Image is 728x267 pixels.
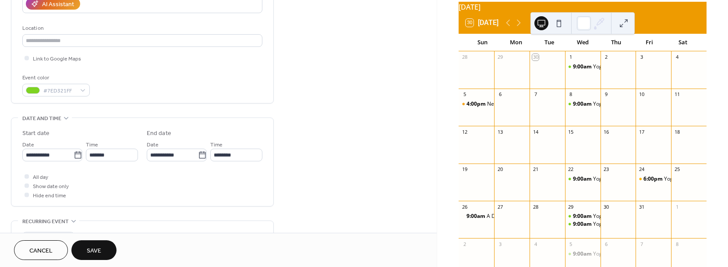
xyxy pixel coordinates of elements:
[487,213,586,220] div: A Day of Renewal @ Golden Light Waters
[638,91,645,98] div: 10
[593,100,664,108] div: Yoga Class @ Fitness Factory
[466,100,487,108] span: 4:00pm
[666,34,700,51] div: Sat
[573,175,593,183] span: 9:00am
[638,203,645,210] div: 31
[565,213,601,220] div: Yoga Class @ Fitness Factory
[43,86,76,96] span: #7ED321FF
[33,191,66,200] span: Hide end time
[22,24,261,33] div: Location
[603,128,610,135] div: 16
[674,128,680,135] div: 18
[461,166,468,173] div: 19
[593,250,664,258] div: Yoga Class @ Fitness Factory
[22,217,69,226] span: Recurring event
[568,203,574,210] div: 29
[593,213,664,220] div: Yoga Class @ Fitness Factory
[533,34,566,51] div: Tue
[463,17,502,29] button: 30[DATE]
[568,241,574,247] div: 5
[459,100,494,108] div: Nervous System Reset @ Pilates Brevard
[532,91,539,98] div: 7
[638,241,645,247] div: 7
[147,129,171,138] div: End date
[466,34,499,51] div: Sun
[603,203,610,210] div: 30
[599,34,633,51] div: Thu
[643,175,664,183] span: 6:00pm
[33,182,69,191] span: Show date only
[674,54,680,61] div: 4
[568,91,574,98] div: 8
[638,128,645,135] div: 17
[22,73,88,82] div: Event color
[566,34,599,51] div: Wed
[674,203,680,210] div: 1
[674,166,680,173] div: 25
[499,34,532,51] div: Mon
[487,100,608,108] div: Nervous System Reset @ Pilates [PERSON_NAME]
[565,175,601,183] div: Yoga Class @ Fitness Factory
[565,100,601,108] div: Yoga Class @ Fitness Factory
[497,166,503,173] div: 20
[497,91,503,98] div: 6
[22,129,49,138] div: Start date
[532,54,539,61] div: 30
[71,240,117,260] button: Save
[497,128,503,135] div: 13
[86,140,98,150] span: Time
[532,241,539,247] div: 4
[532,128,539,135] div: 14
[565,221,601,228] div: Yoga Class @ Fitness Factory
[461,54,468,61] div: 28
[633,34,666,51] div: Fri
[461,203,468,210] div: 26
[22,140,34,150] span: Date
[603,91,610,98] div: 9
[14,240,68,260] button: Cancel
[636,175,671,183] div: Yoga Nidra & Sound Bath @ Brevard Yoga
[565,63,601,71] div: Yoga Class @ Fitness Factory
[33,54,81,64] span: Link to Google Maps
[33,173,48,182] span: All day
[638,54,645,61] div: 3
[497,203,503,210] div: 27
[573,213,593,220] span: 9:00am
[497,241,503,247] div: 3
[603,166,610,173] div: 23
[87,246,101,256] span: Save
[593,175,664,183] div: Yoga Class @ Fitness Factory
[573,221,593,228] span: 9:00am
[593,221,664,228] div: Yoga Class @ Fitness Factory
[674,91,680,98] div: 11
[532,203,539,210] div: 28
[568,54,574,61] div: 1
[568,166,574,173] div: 22
[593,63,664,71] div: Yoga Class @ Fitness Factory
[565,250,601,258] div: Yoga Class @ Fitness Factory
[22,114,61,123] span: Date and time
[674,241,680,247] div: 8
[532,166,539,173] div: 21
[210,140,223,150] span: Time
[603,241,610,247] div: 6
[459,2,707,12] div: [DATE]
[147,140,159,150] span: Date
[573,63,593,71] span: 9:00am
[568,128,574,135] div: 15
[603,54,610,61] div: 2
[573,100,593,108] span: 9:00am
[573,250,593,258] span: 9:00am
[638,166,645,173] div: 24
[466,213,487,220] span: 9:00am
[497,54,503,61] div: 29
[461,128,468,135] div: 12
[461,91,468,98] div: 5
[461,241,468,247] div: 2
[29,246,53,256] span: Cancel
[459,213,494,220] div: A Day of Renewal @ Golden Light Waters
